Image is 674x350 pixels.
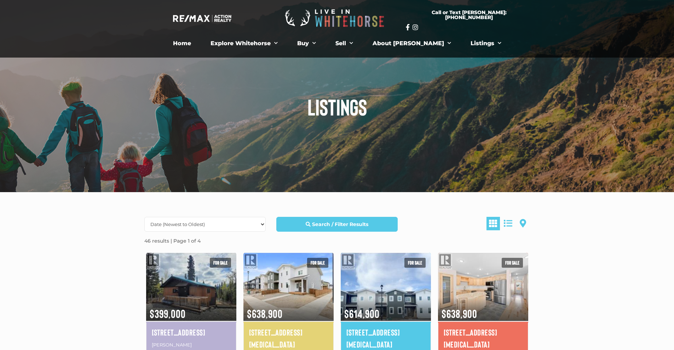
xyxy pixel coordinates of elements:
a: Sell [330,36,358,51]
span: $638,900 [438,298,528,321]
img: 212 WITCH HAZEL DRIVE, Whitehorse, Yukon [243,251,334,322]
a: [STREET_ADDRESS] [152,326,231,338]
a: About [PERSON_NAME] [367,36,456,51]
a: Home [168,36,196,51]
img: 218 WITCH HAZEL DRIVE, Whitehorse, Yukon [438,251,528,322]
span: For sale [404,258,426,268]
span: $638,900 [243,298,334,321]
span: For sale [307,258,328,268]
h1: Listings [139,95,535,118]
a: Buy [292,36,321,51]
a: Call or Text [PERSON_NAME]: [PHONE_NUMBER] [406,6,532,24]
span: For sale [210,258,231,268]
span: $614,900 [341,298,431,321]
img: 216 WITCH HAZEL DRIVE, Whitehorse, Yukon [341,251,431,322]
span: Call or Text [PERSON_NAME]: [PHONE_NUMBER] [414,10,524,20]
span: $399,000 [146,298,236,321]
strong: Search / Filter Results [312,221,368,227]
img: 119 ALSEK CRESCENT, Haines Junction, Yukon [146,251,236,322]
strong: 46 results | Page 1 of 4 [144,238,201,244]
a: Search / Filter Results [276,217,398,232]
span: For sale [502,258,523,268]
nav: Menu [143,36,532,51]
a: Listings [465,36,507,51]
a: Explore Whitehorse [205,36,283,51]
